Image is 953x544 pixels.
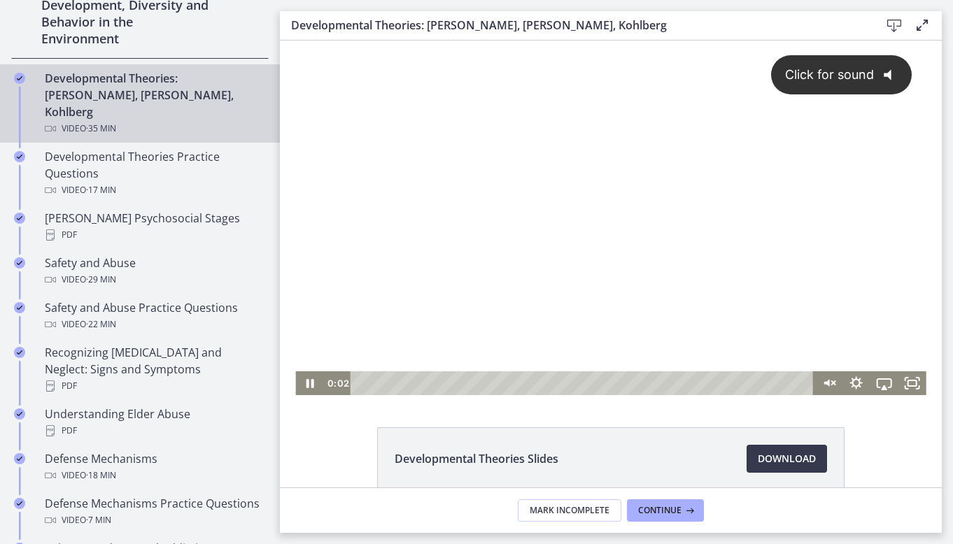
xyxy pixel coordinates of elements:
div: PDF [45,378,263,394]
i: Completed [14,257,25,269]
div: Video [45,120,263,137]
div: Video [45,512,263,529]
button: Continue [627,499,704,522]
i: Completed [14,347,25,358]
span: · 18 min [86,467,116,484]
div: Understanding Elder Abuse [45,406,263,439]
span: Continue [638,505,682,516]
div: Video [45,271,263,288]
span: · 22 min [86,316,116,333]
button: Mark Incomplete [518,499,621,522]
div: Recognizing [MEDICAL_DATA] and Neglect: Signs and Symptoms [45,344,263,394]
span: Developmental Theories Slides [395,450,558,467]
i: Completed [14,498,25,509]
h3: Developmental Theories: [PERSON_NAME], [PERSON_NAME], Kohlberg [291,17,858,34]
div: Developmental Theories Practice Questions [45,148,263,199]
i: Completed [14,213,25,224]
div: Safety and Abuse [45,255,263,288]
span: · 17 min [86,182,116,199]
button: Show settings menu [563,331,591,355]
button: Airplay [591,331,619,355]
iframe: Video Lesson [280,41,942,395]
div: PDF [45,422,263,439]
span: · 29 min [86,271,116,288]
span: Download [758,450,816,467]
div: Safety and Abuse Practice Questions [45,299,263,333]
div: Video [45,467,263,484]
div: Developmental Theories: [PERSON_NAME], [PERSON_NAME], Kohlberg [45,70,263,137]
div: PDF [45,227,263,243]
button: Fullscreen [619,331,647,355]
a: Download [747,445,827,473]
i: Completed [14,151,25,162]
span: · 7 min [86,512,111,529]
div: Video [45,316,263,333]
i: Completed [14,302,25,313]
div: [PERSON_NAME] Psychosocial Stages [45,210,263,243]
div: Video [45,182,263,199]
div: Defense Mechanisms Practice Questions [45,495,263,529]
div: Defense Mechanisms [45,450,263,484]
i: Completed [14,73,25,84]
span: · 35 min [86,120,116,137]
i: Completed [14,408,25,420]
span: Mark Incomplete [530,505,609,516]
button: Unmute [535,331,563,355]
i: Completed [14,453,25,464]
